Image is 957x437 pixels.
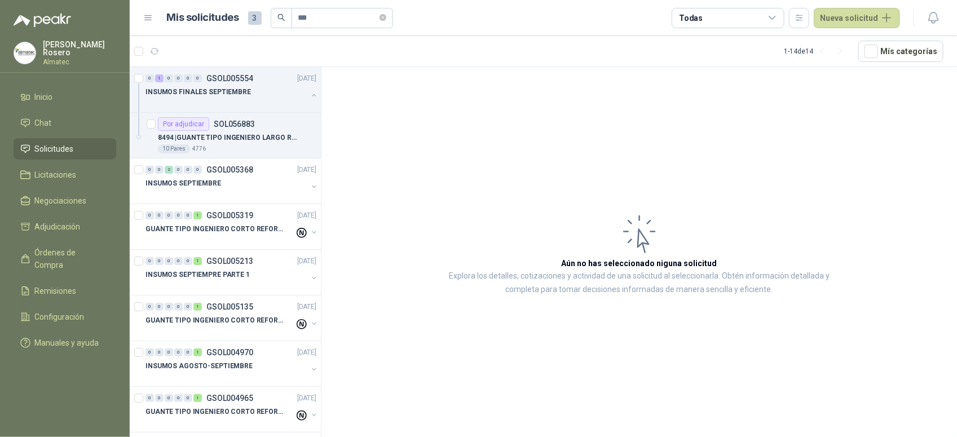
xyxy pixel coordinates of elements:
p: GSOL005213 [206,257,253,265]
a: Órdenes de Compra [14,242,116,276]
p: GSOL004965 [206,394,253,402]
p: [DATE] [297,165,316,175]
div: 0 [165,348,173,356]
div: 0 [184,394,192,402]
div: 0 [165,211,173,219]
div: 0 [174,166,183,174]
a: Solicitudes [14,138,116,160]
div: 1 [155,74,164,82]
p: GUANTE TIPO INGENIERO CORTO REFORZADO [145,315,286,326]
p: INSUMOS SEPTIEMPRE PARTE 1 [145,270,250,280]
span: 3 [248,11,262,25]
div: 0 [155,257,164,265]
div: 0 [165,394,173,402]
a: 0 1 0 0 0 0 GSOL005554[DATE] INSUMOS FINALES SEPTIEMBRE [145,72,319,108]
div: 0 [184,257,192,265]
span: search [277,14,285,21]
p: INSUMOS AGOSTO-SEPTIEMBRE [145,361,253,372]
div: 10 Pares [158,144,190,153]
div: 0 [184,211,192,219]
a: Por adjudicarSOL0568838494 |GUANTE TIPO INGENIERO LARGO REFORZADO10 Pares4776 [130,113,321,158]
div: 0 [193,74,202,82]
p: GUANTE TIPO INGENIERO CORTO REFORZADO [145,224,286,235]
p: [DATE] [297,302,316,312]
div: 0 [145,257,154,265]
p: [DATE] [297,210,316,221]
div: 0 [145,303,154,311]
div: 1 [193,348,202,356]
div: 0 [184,348,192,356]
div: 0 [184,303,192,311]
div: 0 [155,166,164,174]
button: Mís categorías [858,41,943,62]
a: Licitaciones [14,164,116,186]
div: 0 [174,303,183,311]
div: 0 [174,211,183,219]
div: 0 [155,211,164,219]
a: 0 0 2 0 0 0 GSOL005368[DATE] INSUMOS SEPTIEMBRE [145,163,319,199]
div: 0 [174,257,183,265]
p: GSOL005554 [206,74,253,82]
span: Órdenes de Compra [35,246,105,271]
p: GUANTE TIPO INGENIERO CORTO REFORZADO [145,407,286,417]
button: Nueva solicitud [814,8,900,28]
a: Manuales y ayuda [14,332,116,354]
a: Inicio [14,86,116,108]
div: 0 [155,348,164,356]
p: 4776 [192,144,206,153]
p: GSOL005368 [206,166,253,174]
a: Negociaciones [14,190,116,211]
div: 1 [193,303,202,311]
div: 0 [145,74,154,82]
span: Configuración [35,311,85,323]
h3: Aún no has seleccionado niguna solicitud [562,257,717,270]
span: Negociaciones [35,195,87,207]
div: Por adjudicar [158,117,209,131]
h1: Mis solicitudes [167,10,239,26]
a: 0 0 0 0 0 1 GSOL004965[DATE] GUANTE TIPO INGENIERO CORTO REFORZADO [145,391,319,427]
span: Solicitudes [35,143,74,155]
div: 1 [193,394,202,402]
p: GSOL005319 [206,211,253,219]
div: 0 [184,166,192,174]
span: Licitaciones [35,169,77,181]
div: 0 [165,74,173,82]
a: 0 0 0 0 0 1 GSOL005135[DATE] GUANTE TIPO INGENIERO CORTO REFORZADO [145,300,319,336]
p: SOL056883 [214,120,255,128]
div: 0 [145,166,154,174]
div: 0 [155,394,164,402]
p: [DATE] [297,347,316,358]
div: 0 [145,394,154,402]
div: 0 [165,257,173,265]
span: close-circle [380,12,386,23]
p: Explora los detalles, cotizaciones y actividad de una solicitud al seleccionarla. Obtén informaci... [434,270,844,297]
p: GSOL005135 [206,303,253,311]
p: [PERSON_NAME] Rosero [43,41,116,56]
div: 0 [165,303,173,311]
p: [DATE] [297,256,316,267]
p: INSUMOS FINALES SEPTIEMBRE [145,87,251,98]
div: 0 [155,303,164,311]
div: 0 [193,166,202,174]
a: Configuración [14,306,116,328]
div: 2 [165,166,173,174]
span: close-circle [380,14,386,21]
a: Remisiones [14,280,116,302]
p: INSUMOS SEPTIEMBRE [145,178,221,189]
span: Manuales y ayuda [35,337,99,349]
a: Adjudicación [14,216,116,237]
div: 1 - 14 de 14 [784,42,849,60]
span: Adjudicación [35,220,81,233]
div: 0 [184,74,192,82]
div: 0 [145,211,154,219]
span: Chat [35,117,52,129]
p: 8494 | GUANTE TIPO INGENIERO LARGO REFORZADO [158,133,298,143]
div: 1 [193,257,202,265]
div: 0 [174,394,183,402]
p: [DATE] [297,393,316,404]
a: 0 0 0 0 0 1 GSOL005213[DATE] INSUMOS SEPTIEMPRE PARTE 1 [145,254,319,290]
a: Chat [14,112,116,134]
span: Remisiones [35,285,77,297]
div: 0 [174,348,183,356]
img: Company Logo [14,42,36,64]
